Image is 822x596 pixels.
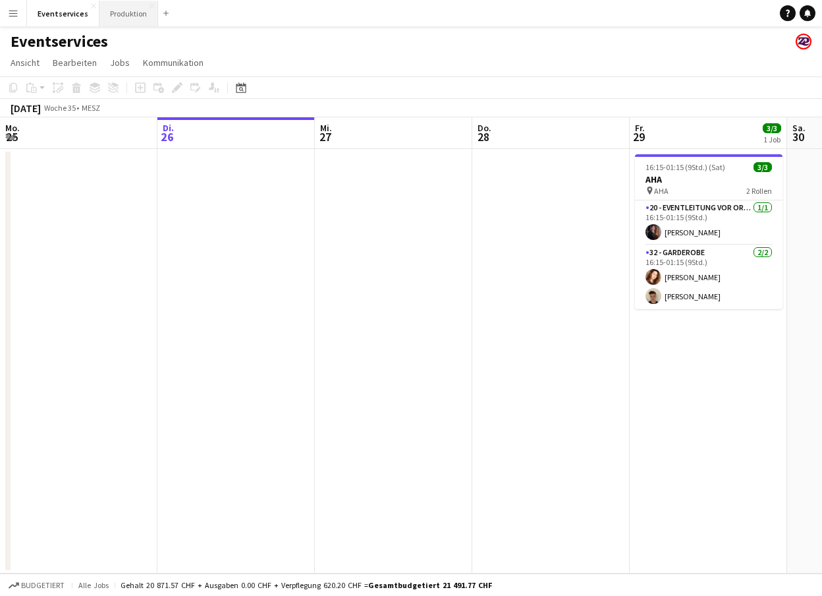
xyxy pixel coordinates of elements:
span: Kommunikation [143,57,204,69]
span: Gesamtbudgetiert 21 491.77 CHF [368,580,492,590]
span: 25 [3,129,20,144]
span: 30 [790,129,806,144]
button: Eventservices [27,1,99,26]
a: Ansicht [5,54,45,71]
span: Bearbeiten [53,57,97,69]
a: Jobs [105,54,135,71]
div: 1 Job [763,134,781,144]
span: Jobs [110,57,130,69]
span: 27 [318,129,332,144]
span: AHA [654,186,669,196]
span: Ansicht [11,57,40,69]
div: Gehalt 20 871.57 CHF + Ausgaben 0.00 CHF + Verpflegung 620.20 CHF = [121,580,492,590]
span: 29 [633,129,645,144]
span: 3/3 [753,162,772,172]
span: Mi. [320,122,332,134]
h1: Eventservices [11,32,108,51]
span: Do. [478,122,491,134]
button: Budgetiert [7,578,67,593]
button: Produktion [99,1,158,26]
h3: AHA [635,173,782,185]
app-card-role: 20 - Eventleitung vor Ort (ZP)1/116:15-01:15 (9Std.)[PERSON_NAME] [635,200,782,245]
app-card-role: 32 - Garderobe2/216:15-01:15 (9Std.)[PERSON_NAME][PERSON_NAME] [635,245,782,309]
span: Alle Jobs [78,580,109,590]
div: MESZ [82,103,100,113]
app-user-avatar: Team Zeitpol [796,34,811,49]
a: Bearbeiten [47,54,102,71]
span: Woche 35 [43,103,76,113]
span: Budgetiert [21,581,65,590]
span: Mo. [5,122,20,134]
a: Kommunikation [138,54,209,71]
span: 16:15-01:15 (9Std.) (Sat) [645,162,725,172]
span: 3/3 [763,123,781,133]
span: Di. [163,122,174,134]
span: Sa. [792,122,806,134]
app-job-card: 16:15-01:15 (9Std.) (Sat)3/3AHA AHA2 Rollen20 - Eventleitung vor Ort (ZP)1/116:15-01:15 (9Std.)[P... [635,154,782,309]
span: 26 [161,129,174,144]
span: Fr. [635,122,645,134]
span: 2 Rollen [746,186,772,196]
span: 28 [476,129,491,144]
div: [DATE] [11,102,41,115]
